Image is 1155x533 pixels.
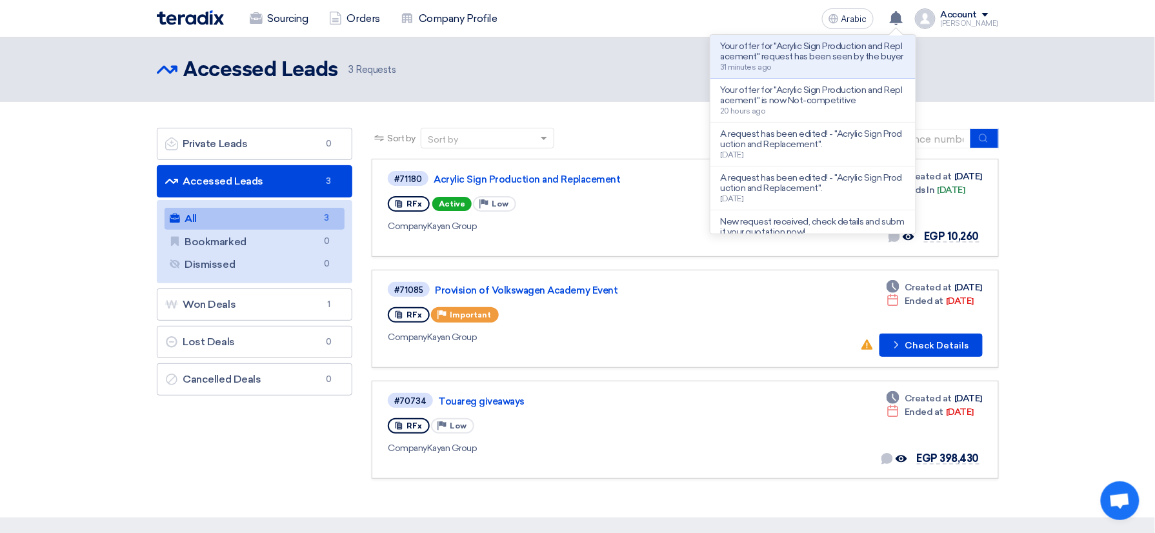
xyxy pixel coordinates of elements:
font: [DATE] [938,183,965,197]
div: Sort by [428,133,458,146]
button: Check Details [879,334,983,357]
h2: Accessed Leads [184,57,338,83]
div: Account [941,10,978,21]
font: All [170,212,197,225]
span: 0 [321,336,336,348]
span: Company [388,443,427,454]
span: Active [432,197,472,211]
img: Teradix logo [157,10,224,25]
div: #71085 [394,286,423,294]
font: Lost Deals [165,336,235,348]
a: Open chat [1101,481,1140,520]
span: 0 [319,257,334,271]
div: #71180 [394,175,422,183]
span: 1 [321,298,336,311]
a: Touareg giveaways [438,396,761,407]
font: [DATE] [954,281,982,294]
span: Company [388,221,427,232]
span: RFx [407,199,422,208]
a: Sourcing [239,5,319,33]
font: Kayan Group [388,443,477,454]
font: Check Details [905,341,969,350]
span: [DATE] [721,194,744,203]
p: A request has been edited! - "Acrylic Sign Production and Replacement". [721,173,905,194]
a: Won Deals1 [157,288,353,321]
p: A request has been edited! - "Acrylic Sign Production and Replacement". [721,129,905,150]
font: Bookmarked [170,236,246,248]
a: Lost Deals0 [157,326,353,358]
font: Sourcing [268,11,308,26]
span: 3 [321,175,336,188]
font: [DATE] [946,294,974,308]
p: New request received, check details and submit your quotation now! [721,217,905,237]
a: Cancelled Deals0 [157,363,353,396]
span: Arabic [841,15,867,24]
button: Arabic [822,8,874,29]
font: Private Leads [165,137,248,150]
font: Cancelled Deals [165,373,261,385]
span: Created at [905,281,952,294]
div: [PERSON_NAME] [941,20,999,27]
span: Ends In [905,183,935,197]
p: Your offer for "Acrylic Sign Production and Replacement" request has been seen by the buyer [721,41,905,62]
span: Low [492,199,508,208]
a: Private Leads0 [157,128,353,160]
a: Acrylic Sign Production and Replacement [434,174,756,185]
p: Your offer for "Acrylic Sign Production and Replacement" is now Not-competitive [721,85,905,106]
span: 0 [321,373,336,386]
span: 0 [319,235,334,248]
img: profile_test.png [915,8,936,29]
span: Sort by [387,132,416,145]
span: EGP 398,430 [917,452,979,465]
span: Low [450,421,467,430]
span: Company [388,332,427,343]
font: [DATE] [954,392,982,405]
font: Kayan Group [388,332,477,343]
span: Created at [905,170,952,183]
font: Requests [356,64,396,75]
span: Ended at [905,294,943,308]
span: Ended at [905,405,943,419]
span: RFx [407,421,422,430]
a: Orders [319,5,390,33]
span: EGP 10,260 [924,230,979,243]
a: Provision of Volkswagen Academy Event [435,285,758,296]
span: [DATE] [721,150,744,159]
div: #70734 [394,397,427,405]
span: 3 [319,212,334,225]
font: Dismissed [170,258,236,270]
span: 20 hours ago [721,106,766,116]
font: [DATE] [954,170,982,183]
font: Accessed Leads [165,175,263,187]
span: Created at [905,392,952,405]
span: Important [450,310,491,319]
font: Kayan Group [388,221,477,232]
font: [DATE] [946,405,974,419]
font: Orders [347,11,380,26]
span: 0 [321,137,336,150]
font: Company Profile [419,11,497,26]
font: Won Deals [165,298,236,310]
span: RFx [407,310,422,319]
a: Accessed Leads3 [157,165,353,197]
span: 3 [348,64,354,75]
span: 31 minutes ago [721,63,772,72]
